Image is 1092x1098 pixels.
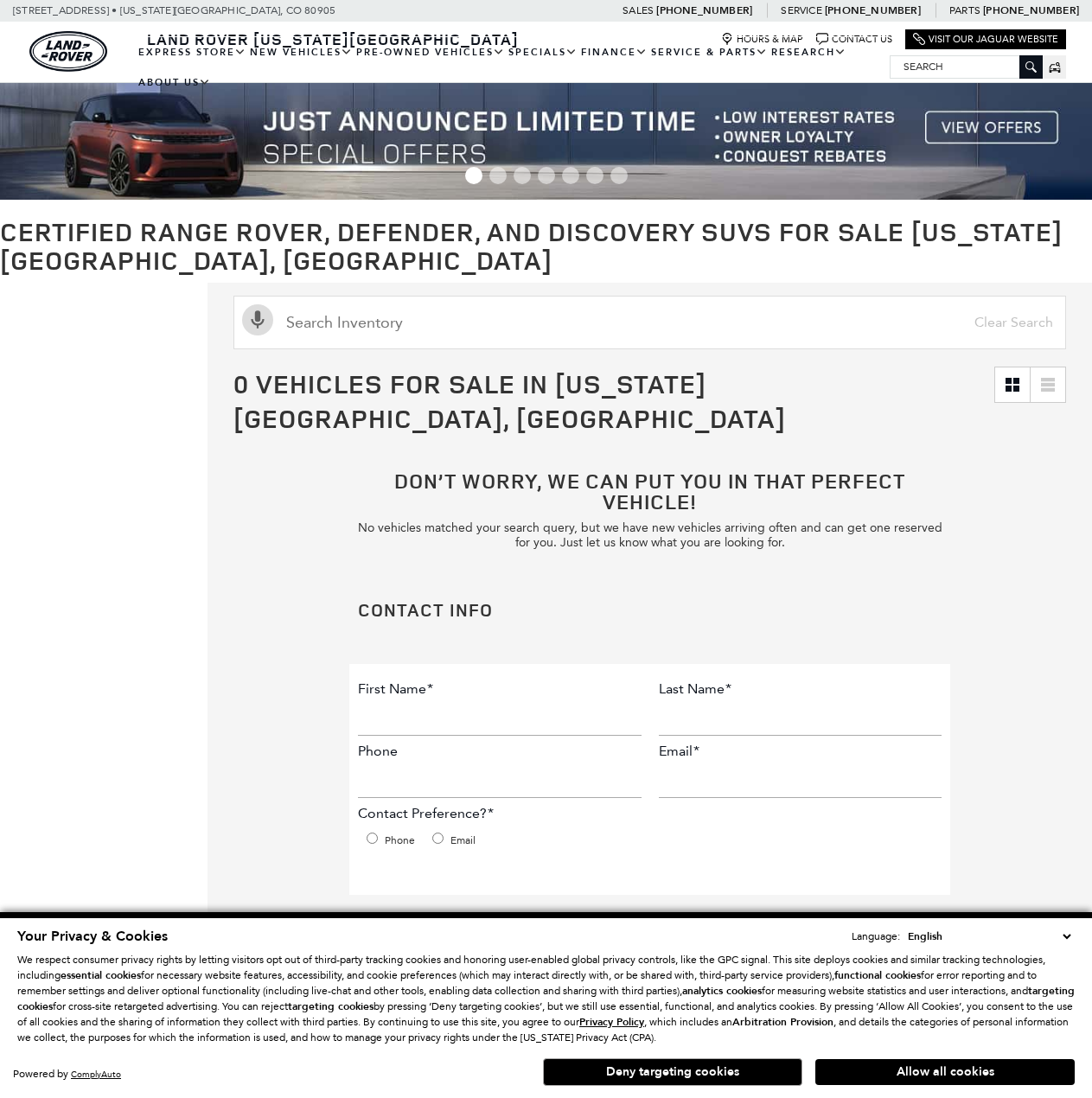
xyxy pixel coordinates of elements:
a: Privacy Policy [579,1016,644,1028]
strong: Arbitration Provision [732,1015,833,1029]
h2: Don’t worry, we can put you in that perfect vehicle! [349,470,950,512]
span: Land Rover [US_STATE][GEOGRAPHIC_DATA] [147,29,519,49]
label: Phone [358,743,398,759]
a: [PHONE_NUMBER] [983,3,1079,17]
a: New Vehicles [248,37,354,67]
h2: Contact Info [358,601,942,619]
a: Visit Our Jaguar Website [913,33,1058,46]
u: Privacy Policy [579,1015,644,1029]
a: About Us [137,67,213,98]
a: [PHONE_NUMBER] [825,3,921,17]
button: Deny targeting cookies [543,1058,802,1086]
span: Parts [949,4,980,16]
label: Contact Preference? [358,805,494,821]
p: We respect consumer privacy rights by letting visitors opt out of third-party tracking cookies an... [17,952,1075,1045]
a: Contact Us [816,33,892,46]
svg: Click to toggle on voice search [242,304,273,335]
label: Last Name [659,680,731,697]
a: Research [770,37,848,67]
span: 0 Vehicles for Sale in [US_STATE][GEOGRAPHIC_DATA], [GEOGRAPHIC_DATA] [233,366,786,436]
label: Phone [385,834,415,846]
nav: Main Navigation [137,37,890,98]
strong: analytics cookies [682,984,762,998]
strong: essential cookies [61,968,141,982]
input: Search Inventory [233,296,1066,349]
a: [STREET_ADDRESS] • [US_STATE][GEOGRAPHIC_DATA], CO 80905 [13,4,335,16]
a: Land Rover [US_STATE][GEOGRAPHIC_DATA] [137,29,529,49]
a: [PHONE_NUMBER] [656,3,752,17]
img: Land Rover [29,31,107,72]
a: land-rover [29,31,107,72]
label: Email [450,834,476,846]
span: Go to slide 5 [562,167,579,184]
span: Go to slide 1 [465,167,482,184]
div: Language: [852,931,900,942]
label: First Name [358,680,433,697]
span: Your Privacy & Cookies [17,927,168,946]
span: Go to slide 3 [514,167,531,184]
span: Service [781,4,821,16]
a: Pre-Owned Vehicles [354,37,507,67]
a: Finance [579,37,649,67]
label: Email [659,743,699,759]
span: Go to slide 4 [538,167,555,184]
select: Language Select [904,928,1075,945]
strong: targeting cookies [288,999,374,1013]
a: EXPRESS STORE [137,37,248,67]
span: Sales [623,4,654,16]
div: Powered by [13,1069,121,1080]
span: Go to slide 7 [610,167,628,184]
a: ComplyAuto [71,1069,121,1080]
button: Allow all cookies [815,1059,1075,1085]
p: No vehicles matched your search query, but we have new vehicles arriving often and can get one re... [349,520,950,550]
a: Service & Parts [649,37,770,67]
input: Search [891,56,1042,77]
a: Specials [507,37,579,67]
a: Hours & Map [721,33,803,46]
strong: functional cookies [834,968,921,982]
span: Go to slide 2 [489,167,507,184]
span: Go to slide 6 [586,167,603,184]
